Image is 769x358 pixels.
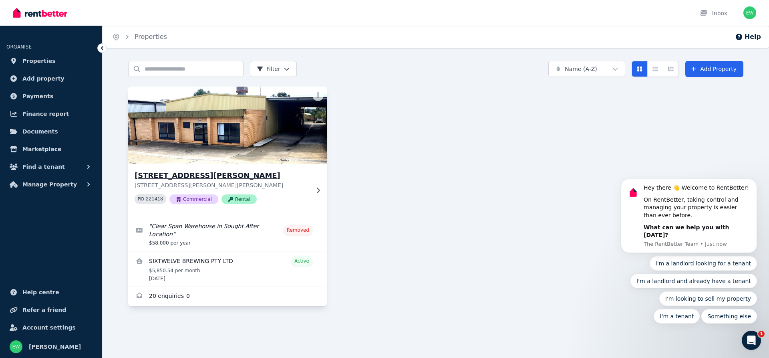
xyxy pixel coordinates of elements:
[135,181,309,189] p: [STREET_ADDRESS][PERSON_NAME][PERSON_NAME]
[135,170,309,181] h3: [STREET_ADDRESS][PERSON_NAME]
[22,91,53,101] span: Payments
[128,287,327,306] a: Enquiries for 45 Jacobsen Crescent, Holden Hill
[735,32,761,42] button: Help
[312,90,324,101] button: More options
[22,74,64,83] span: Add property
[6,302,96,318] a: Refer a friend
[13,7,67,19] img: RentBetter
[22,56,56,66] span: Properties
[6,176,96,192] button: Manage Property
[29,342,81,352] span: [PERSON_NAME]
[609,107,769,336] iframe: Intercom notifications message
[685,61,743,77] a: Add Property
[169,194,218,204] span: Commercial
[22,144,61,154] span: Marketplace
[103,26,177,48] nav: Breadcrumb
[6,53,96,69] a: Properties
[742,331,761,350] iframe: Intercom live chat
[22,162,65,172] span: Find a tenant
[565,65,597,73] span: Name (A-Z)
[22,109,69,119] span: Finance report
[6,106,96,122] a: Finance report
[743,6,756,19] img: Errol Weber
[128,251,327,287] a: View details for SIXTWELVE BREWING PTY LTD
[22,180,77,189] span: Manage Property
[10,340,22,353] img: Errol Weber
[548,61,625,77] button: Name (A-Z)
[221,194,257,204] span: Rental
[22,127,58,136] span: Documents
[632,61,679,77] div: View options
[6,71,96,87] a: Add property
[647,61,663,77] button: Compact list view
[123,85,332,166] img: 45 Jacobsen Crescent, Holden Hill
[663,61,679,77] button: Expanded list view
[22,323,76,332] span: Account settings
[6,284,96,300] a: Help centre
[6,44,32,50] span: ORGANISE
[699,9,727,17] div: Inbox
[6,88,96,104] a: Payments
[6,320,96,336] a: Account settings
[146,196,163,202] code: 221418
[6,141,96,157] a: Marketplace
[6,159,96,175] button: Find a tenant
[128,217,327,251] a: Edit listing: Clear Span Warehouse in Sought After Location
[758,331,765,337] span: 1
[135,33,167,40] a: Properties
[250,61,297,77] button: Filter
[128,87,327,217] a: 45 Jacobsen Crescent, Holden Hill[STREET_ADDRESS][PERSON_NAME][STREET_ADDRESS][PERSON_NAME][PERSO...
[6,123,96,140] a: Documents
[632,61,648,77] button: Card view
[138,197,144,201] small: PID
[22,287,59,297] span: Help centre
[257,65,280,73] span: Filter
[22,305,66,315] span: Refer a friend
